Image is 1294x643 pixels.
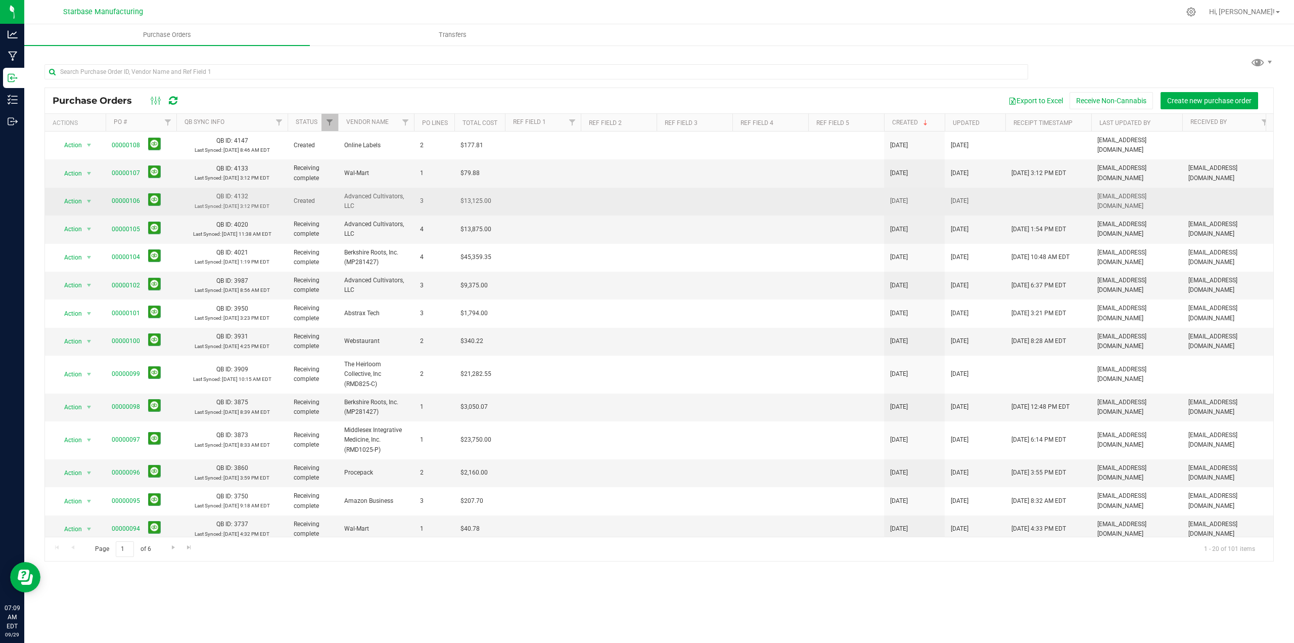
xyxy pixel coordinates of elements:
a: 00000094 [112,525,140,532]
span: [EMAIL_ADDRESS][DOMAIN_NAME] [1188,276,1267,295]
span: $1,794.00 [460,309,488,318]
a: Status [296,118,317,125]
a: 00000100 [112,337,140,345]
span: [EMAIL_ADDRESS][DOMAIN_NAME] [1097,163,1176,183]
a: QB Sync Info [184,118,224,125]
span: $340.22 [460,336,483,346]
p: 07:09 AM EDT [5,604,20,631]
span: [EMAIL_ADDRESS][DOMAIN_NAME] [1097,398,1176,417]
inline-svg: Inbound [8,73,18,83]
span: [DATE] [890,281,908,290]
span: 1 [420,402,448,412]
span: [DATE] 4:32 PM EDT [223,531,269,537]
span: $23,750.00 [460,435,491,445]
span: [EMAIL_ADDRESS][DOMAIN_NAME] [1188,304,1267,323]
span: Action [55,166,82,181]
span: 2 [420,369,448,379]
span: 1 [420,168,448,178]
span: [DATE] 1:54 PM EDT [1011,225,1066,234]
span: Receiving complete [294,220,332,239]
span: Action [55,367,82,381]
a: Filter [271,114,288,131]
span: [DATE] [890,524,908,534]
span: [DATE] [951,524,968,534]
span: [DATE] [951,252,968,262]
span: Last Synced: [195,259,222,265]
span: [EMAIL_ADDRESS][DOMAIN_NAME] [1097,192,1176,211]
a: 00000101 [112,310,140,317]
span: [DATE] [951,369,968,379]
a: PO Lines [422,119,448,126]
span: Last Synced: [193,376,221,382]
span: $207.70 [460,496,483,506]
span: [EMAIL_ADDRESS][DOMAIN_NAME] [1188,463,1267,483]
span: Abstrax Tech [344,309,408,318]
a: 00000095 [112,497,140,504]
span: Last Synced: [195,175,222,181]
span: [EMAIL_ADDRESS][DOMAIN_NAME] [1097,431,1176,450]
span: QB ID: [216,165,233,172]
span: select [83,367,96,381]
span: [DATE] 8:39 AM EDT [223,409,270,415]
span: $45,359.35 [460,252,491,262]
span: Last Synced: [193,231,221,237]
div: Manage settings [1185,7,1197,17]
a: Last Updated By [1099,119,1150,126]
span: Last Synced: [195,287,222,293]
a: 00000099 [112,370,140,377]
span: Receiving complete [294,163,332,183]
span: 4020 [234,221,248,228]
span: Advanced Cultivators, LLC [344,276,408,295]
span: [EMAIL_ADDRESS][DOMAIN_NAME] [1097,520,1176,539]
span: Last Synced: [195,531,222,537]
inline-svg: Outbound [8,116,18,126]
span: $13,875.00 [460,225,491,234]
span: Action [55,522,82,536]
span: Action [55,494,82,508]
span: $13,125.00 [460,196,491,206]
span: [DATE] 11:38 AM EDT [222,231,271,237]
span: Create new purchase order [1167,97,1252,105]
span: [EMAIL_ADDRESS][DOMAIN_NAME] [1097,491,1176,510]
span: [DATE] 10:15 AM EDT [222,376,271,382]
span: Last Synced: [195,409,222,415]
span: Purchase Orders [129,30,205,39]
a: Receipt Timestamp [1013,119,1073,126]
a: Total Cost [463,119,497,126]
span: select [83,278,96,292]
span: Action [55,138,82,152]
a: Ref Field 1 [513,118,546,125]
span: [DATE] 12:48 PM EDT [1011,402,1070,412]
a: Vendor Name [346,118,389,125]
span: 4 [420,225,448,234]
span: [DATE] [951,225,968,234]
span: Last Synced: [195,503,222,508]
span: Page of 6 [86,541,159,557]
span: $9,375.00 [460,281,488,290]
span: select [83,334,96,349]
span: [DATE] 3:59 PM EDT [223,475,269,481]
a: PO # [114,118,127,125]
span: [DATE] [951,281,968,290]
a: 00000108 [112,142,140,149]
span: Receiving complete [294,491,332,510]
span: [EMAIL_ADDRESS][DOMAIN_NAME] [1097,304,1176,323]
span: [DATE] [890,225,908,234]
span: Receiving complete [294,304,332,323]
span: [EMAIL_ADDRESS][DOMAIN_NAME] [1188,398,1267,417]
span: 3 [420,281,448,290]
span: [DATE] 8:46 AM EDT [223,147,270,153]
span: QB ID: [216,249,233,256]
span: QB ID: [216,432,233,439]
span: 2 [420,141,448,150]
button: Receive Non-Cannabis [1070,92,1153,109]
span: [DATE] [890,336,908,346]
span: Action [55,222,82,236]
span: [DATE] [951,496,968,506]
span: [DATE] [951,309,968,318]
a: 00000107 [112,169,140,177]
span: Advanced Cultivators, LLC [344,220,408,239]
span: Receiving complete [294,276,332,295]
span: Wal-Mart [344,524,408,534]
span: [DATE] [890,468,908,478]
